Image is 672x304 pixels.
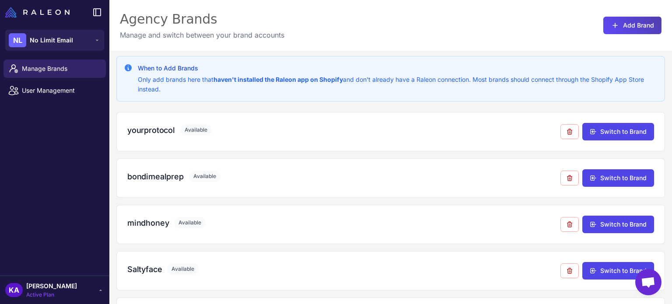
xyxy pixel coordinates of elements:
[120,10,284,28] div: Agency Brands
[30,35,73,45] span: No Limit Email
[127,171,184,182] h3: bondimealprep
[603,17,661,34] button: Add Brand
[5,283,23,297] div: KA
[167,263,199,275] span: Available
[127,263,162,275] h3: Saltyface
[560,124,579,139] button: Remove from agency
[560,263,579,278] button: Remove from agency
[26,281,77,291] span: [PERSON_NAME]
[120,30,284,40] p: Manage and switch between your brand accounts
[26,291,77,299] span: Active Plan
[5,30,104,51] button: NLNo Limit Email
[582,169,654,187] button: Switch to Brand
[174,217,206,228] span: Available
[582,262,654,280] button: Switch to Brand
[9,33,26,47] div: NL
[3,59,106,78] a: Manage Brands
[3,81,106,100] a: User Management
[189,171,220,182] span: Available
[180,124,212,136] span: Available
[127,217,169,229] h3: mindhoney
[138,63,658,73] h3: When to Add Brands
[635,269,661,295] div: Open chat
[213,76,343,83] strong: haven't installed the Raleon app on Shopify
[5,7,73,17] a: Raleon Logo
[560,171,579,185] button: Remove from agency
[22,86,99,95] span: User Management
[5,7,70,17] img: Raleon Logo
[127,124,175,136] h3: yourprotocol
[138,75,658,94] p: Only add brands here that and don't already have a Raleon connection. Most brands should connect ...
[22,64,99,73] span: Manage Brands
[582,216,654,233] button: Switch to Brand
[560,217,579,232] button: Remove from agency
[582,123,654,140] button: Switch to Brand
